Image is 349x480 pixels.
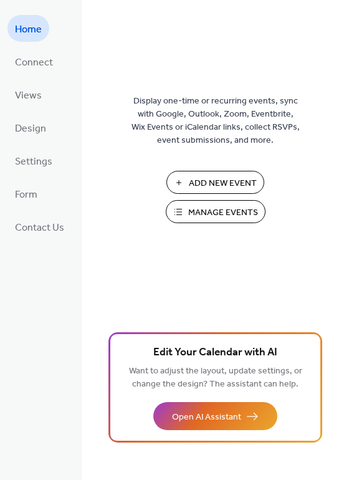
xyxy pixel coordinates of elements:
span: Add New Event [189,177,257,190]
span: Home [15,20,42,39]
span: Views [15,86,42,105]
button: Manage Events [166,200,265,223]
span: Display one-time or recurring events, sync with Google, Outlook, Zoom, Eventbrite, Wix Events or ... [131,95,300,147]
button: Open AI Assistant [153,402,277,430]
button: Add New Event [166,171,264,194]
span: Edit Your Calendar with AI [153,344,277,362]
span: Form [15,185,37,204]
a: Views [7,81,49,108]
span: Want to adjust the layout, update settings, or change the design? The assistant can help. [129,363,302,393]
a: Form [7,180,45,207]
a: Design [7,114,54,141]
span: Contact Us [15,218,64,238]
span: Design [15,119,46,138]
a: Contact Us [7,213,72,240]
a: Home [7,15,49,42]
a: Settings [7,147,60,174]
span: Connect [15,53,53,72]
span: Settings [15,152,52,171]
a: Connect [7,48,60,75]
span: Open AI Assistant [172,411,241,424]
span: Manage Events [188,206,258,219]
